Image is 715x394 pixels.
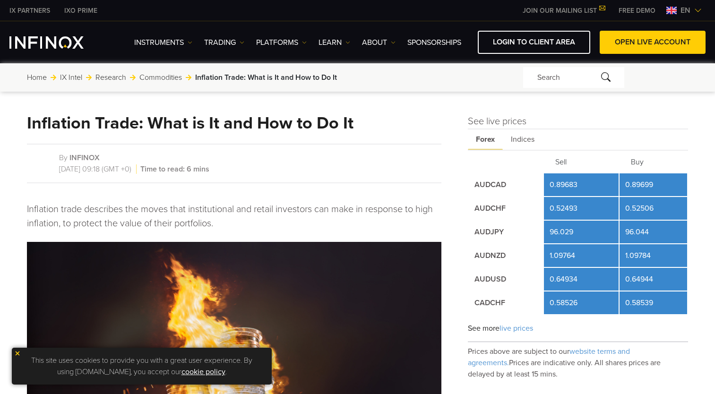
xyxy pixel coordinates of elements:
[469,173,543,196] td: AUDCAD
[139,72,182,83] a: Commodities
[468,129,503,150] span: Forex
[468,114,689,128] h4: See live prices
[14,350,21,357] img: yellow close icon
[620,197,688,220] td: 0.52506
[544,152,618,172] th: Sell
[677,5,694,16] span: en
[544,221,618,243] td: 96.029
[27,114,353,132] h1: Inflation Trade: What is It and How to Do It
[620,291,688,314] td: 0.58539
[17,352,267,380] p: This site uses cookies to provide you with a great user experience. By using [DOMAIN_NAME], you a...
[51,75,56,80] img: arrow-right
[9,36,106,49] a: INFINOX Logo
[620,244,688,267] td: 1.09784
[57,6,104,16] a: INFINOX
[469,244,543,267] td: AUDNZD
[620,221,688,243] td: 96.044
[60,72,82,83] a: IX Intel
[620,173,688,196] td: 0.89699
[523,67,624,88] div: Search
[468,315,689,342] div: See more
[516,7,612,15] a: JOIN OUR MAILING LIST
[469,221,543,243] td: AUDJPY
[134,37,192,48] a: Instruments
[407,37,461,48] a: SPONSORSHIPS
[95,72,126,83] a: Research
[468,342,689,380] p: Prices above are subject to our Prices are indicative only. All shares prices are delayed by at l...
[69,153,100,163] a: INFINOX
[27,202,441,231] p: Inflation trade describes the moves that institutional and retail investors can make in response ...
[130,75,136,80] img: arrow-right
[86,75,92,80] img: arrow-right
[469,197,543,220] td: AUDCHF
[362,37,396,48] a: ABOUT
[544,291,618,314] td: 0.58526
[204,37,244,48] a: TRADING
[59,153,68,163] span: By
[544,173,618,196] td: 0.89683
[478,31,590,54] a: LOGIN TO CLIENT AREA
[544,197,618,220] td: 0.52493
[2,6,57,16] a: INFINOX
[600,31,706,54] a: OPEN LIVE ACCOUNT
[59,164,137,174] span: [DATE] 09:18 (GMT +0)
[503,129,543,150] span: Indices
[319,37,350,48] a: Learn
[544,244,618,267] td: 1.09764
[186,75,191,80] img: arrow-right
[181,367,225,377] a: cookie policy
[612,6,663,16] a: INFINOX MENU
[620,152,688,172] th: Buy
[500,324,533,333] span: live prices
[544,268,618,291] td: 0.64934
[256,37,307,48] a: PLATFORMS
[620,268,688,291] td: 0.64944
[195,72,337,83] span: Inflation Trade: What is It and How to Do It
[138,164,209,174] span: Time to read: 6 mins
[469,291,543,314] td: CADCHF
[27,72,47,83] a: Home
[469,268,543,291] td: AUDUSD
